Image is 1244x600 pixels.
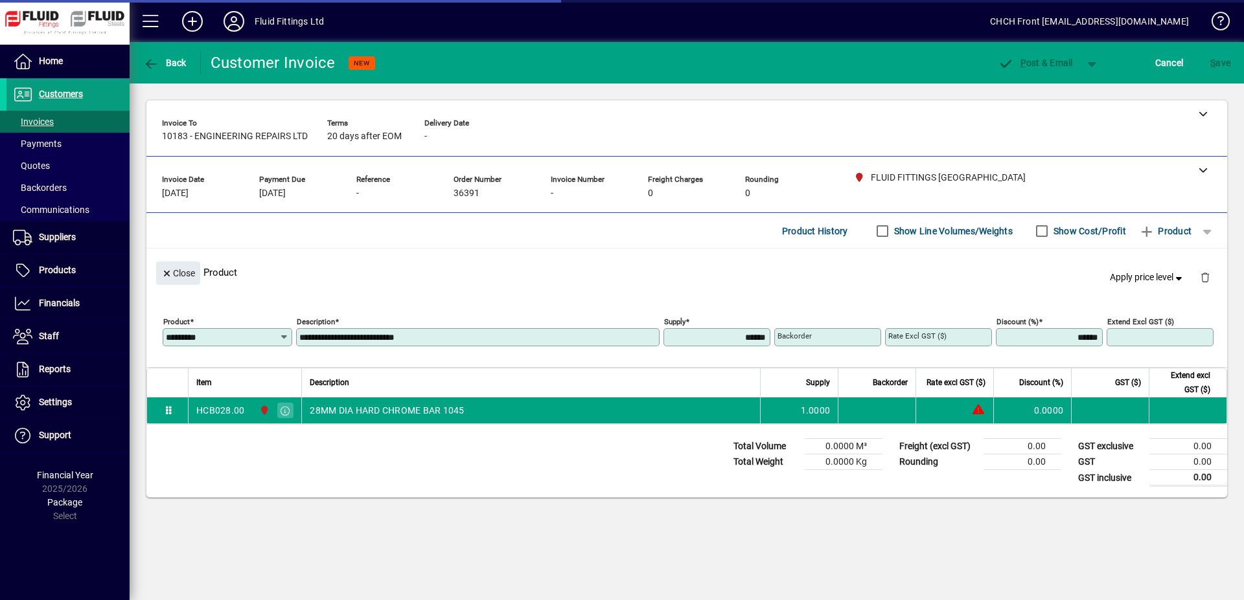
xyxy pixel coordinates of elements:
[648,188,653,199] span: 0
[873,375,908,390] span: Backorder
[551,188,553,199] span: -
[13,161,50,171] span: Quotes
[1115,375,1141,390] span: GST ($)
[6,177,130,199] a: Backorders
[310,404,464,417] span: 28MM DIA HARD CHROME BAR 1045
[13,205,89,215] span: Communications
[6,221,130,254] a: Suppliers
[805,439,882,454] td: 0.0000 M³
[1072,470,1149,486] td: GST inclusive
[1149,439,1227,454] td: 0.00
[13,183,67,193] span: Backorders
[745,188,750,199] span: 0
[1190,271,1221,283] app-page-header-button: Delete
[162,188,189,199] span: [DATE]
[1107,317,1174,326] mat-label: Extend excl GST ($)
[39,265,76,275] span: Products
[162,131,308,142] span: 10183 - ENGINEERING REPAIRS LTD
[984,439,1061,454] td: 0.00
[256,403,271,417] span: FLUID FITTINGS CHRISTCHURCH
[146,249,1227,296] div: Product
[39,364,71,374] span: Reports
[1190,261,1221,293] button: Delete
[1157,368,1210,397] span: Extend excl GST ($)
[47,497,82,507] span: Package
[993,397,1071,423] td: 0.0000
[6,320,130,353] a: Staff
[664,317,685,326] mat-label: Supply
[1155,52,1184,73] span: Cancel
[6,133,130,155] a: Payments
[161,263,195,284] span: Close
[39,89,83,99] span: Customers
[211,52,336,73] div: Customer Invoice
[782,221,848,241] span: Product History
[893,439,984,454] td: Freight (excl GST)
[998,58,1073,68] span: ost & Email
[892,225,1013,238] label: Show Line Volumes/Weights
[153,267,203,278] app-page-header-button: Close
[727,439,805,454] td: Total Volume
[6,287,130,320] a: Financials
[727,454,805,470] td: Total Weight
[1105,266,1190,289] button: Apply price level
[39,232,76,242] span: Suppliers
[801,404,831,417] span: 1.0000
[893,454,984,470] td: Rounding
[156,261,200,285] button: Close
[888,331,947,340] mat-label: Rate excl GST ($)
[6,111,130,133] a: Invoices
[1020,58,1026,68] span: P
[6,45,130,78] a: Home
[805,454,882,470] td: 0.0000 Kg
[39,331,59,341] span: Staff
[1202,3,1228,45] a: Knowledge Base
[163,317,190,326] mat-label: Product
[39,56,63,66] span: Home
[259,188,286,199] span: [DATE]
[327,131,402,142] span: 20 days after EOM
[39,430,71,440] span: Support
[39,298,80,308] span: Financials
[196,375,212,390] span: Item
[172,10,213,33] button: Add
[1139,221,1192,241] span: Product
[310,375,349,390] span: Description
[213,10,255,33] button: Profile
[255,11,324,32] div: Fluid Fittings Ltd
[454,188,479,199] span: 36391
[984,454,1061,470] td: 0.00
[6,419,130,452] a: Support
[13,139,62,149] span: Payments
[6,353,130,386] a: Reports
[6,155,130,177] a: Quotes
[996,317,1039,326] mat-label: Discount (%)
[354,59,370,67] span: NEW
[356,188,359,199] span: -
[1207,51,1234,74] button: Save
[6,386,130,419] a: Settings
[37,470,93,480] span: Financial Year
[1019,375,1063,390] span: Discount (%)
[1152,51,1187,74] button: Cancel
[6,254,130,287] a: Products
[806,375,830,390] span: Supply
[777,331,812,340] mat-label: Backorder
[1149,470,1227,486] td: 0.00
[424,131,427,142] span: -
[196,404,244,417] div: HCB028.00
[13,117,54,127] span: Invoices
[297,317,335,326] mat-label: Description
[1051,225,1126,238] label: Show Cost/Profit
[6,199,130,221] a: Communications
[1133,219,1198,243] button: Product
[990,11,1189,32] div: CHCH Front [EMAIL_ADDRESS][DOMAIN_NAME]
[1072,439,1149,454] td: GST exclusive
[39,397,72,407] span: Settings
[140,51,190,74] button: Back
[130,51,201,74] app-page-header-button: Back
[1149,454,1227,470] td: 0.00
[991,51,1079,74] button: Post & Email
[1210,58,1215,68] span: S
[1210,52,1230,73] span: ave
